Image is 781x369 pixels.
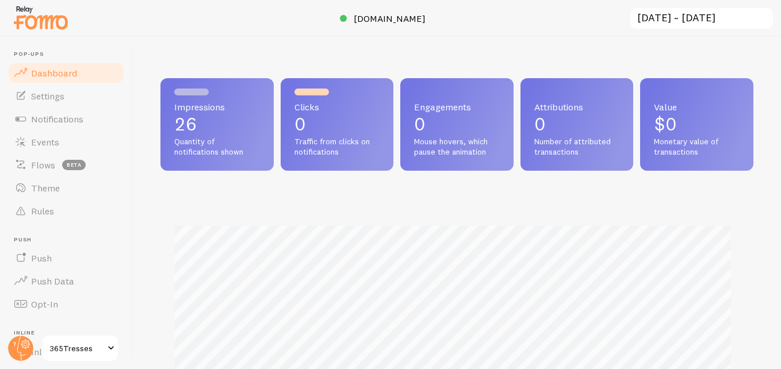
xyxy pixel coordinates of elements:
span: Push [14,236,125,244]
span: Events [31,136,59,148]
a: Settings [7,84,125,107]
p: 0 [534,115,620,133]
span: Traffic from clicks on notifications [294,137,380,157]
span: Notifications [31,113,83,125]
span: Pop-ups [14,51,125,58]
span: 365Tresses [49,341,104,355]
span: beta [62,160,86,170]
p: 0 [294,115,380,133]
span: Inline [14,329,125,337]
a: Dashboard [7,61,125,84]
span: Settings [31,90,64,102]
span: Dashboard [31,67,77,79]
span: Push Data [31,275,74,287]
a: Flows beta [7,153,125,176]
span: Attributions [534,102,620,112]
p: 0 [414,115,500,133]
span: Opt-In [31,298,58,310]
span: Flows [31,159,55,171]
span: Rules [31,205,54,217]
span: Quantity of notifications shown [174,137,260,157]
a: Push [7,247,125,270]
a: Push Data [7,270,125,293]
span: Engagements [414,102,500,112]
span: Push [31,252,52,264]
span: Theme [31,182,60,194]
span: Value [654,102,740,112]
a: 365Tresses [41,335,119,362]
span: Mouse hovers, which pause the animation [414,137,500,157]
span: $0 [654,113,677,135]
img: fomo-relay-logo-orange.svg [12,3,70,32]
a: Rules [7,199,125,222]
span: Impressions [174,102,260,112]
span: Number of attributed transactions [534,137,620,157]
span: Monetary value of transactions [654,137,740,157]
a: Theme [7,176,125,199]
p: 26 [174,115,260,133]
a: Notifications [7,107,125,130]
span: Clicks [294,102,380,112]
a: Events [7,130,125,153]
a: Opt-In [7,293,125,316]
